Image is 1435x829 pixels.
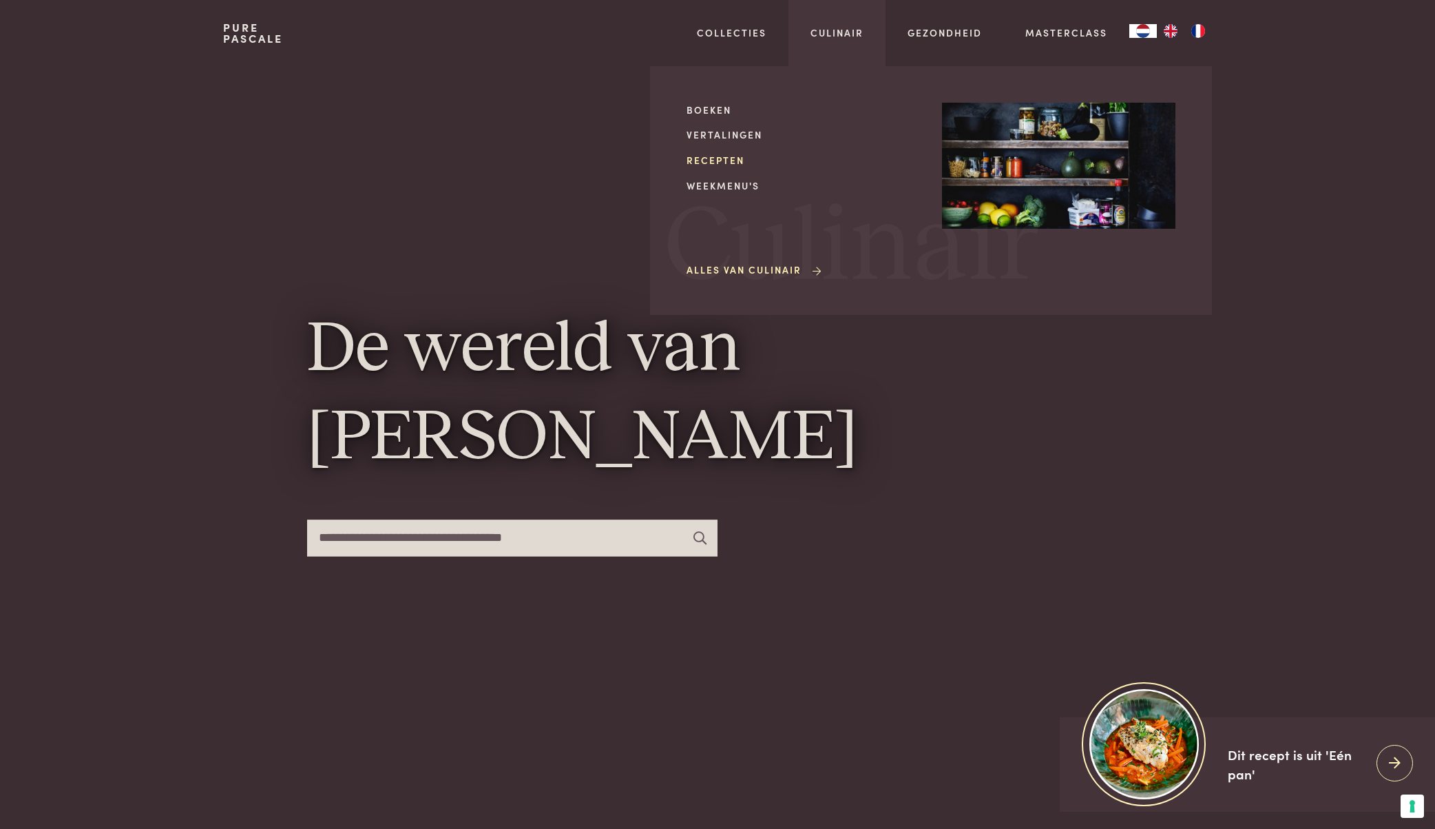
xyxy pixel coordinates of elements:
[1089,689,1199,799] img: https://admin.purepascale.com/wp-content/uploads/2025/08/home_recept_link.jpg
[687,153,920,167] a: Recepten
[687,178,920,193] a: Weekmenu's
[810,25,863,40] a: Culinair
[1129,24,1157,38] div: Language
[664,195,1039,300] span: Culinair
[687,127,920,142] a: Vertalingen
[687,263,824,277] a: Alles van Culinair
[908,25,982,40] a: Gezondheid
[1129,24,1212,38] aside: Language selected: Nederlands
[942,103,1175,229] img: Culinair
[1184,24,1212,38] a: FR
[687,103,920,117] a: Boeken
[1157,24,1212,38] ul: Language list
[307,307,1128,483] h1: De wereld van [PERSON_NAME]
[1129,24,1157,38] a: NL
[697,25,766,40] a: Collecties
[1060,717,1435,812] a: https://admin.purepascale.com/wp-content/uploads/2025/08/home_recept_link.jpg Dit recept is uit '...
[1157,24,1184,38] a: EN
[1228,745,1365,784] div: Dit recept is uit 'Eén pan'
[1025,25,1107,40] a: Masterclass
[1401,795,1424,818] button: Uw voorkeuren voor toestemming voor trackingtechnologieën
[223,22,283,44] a: PurePascale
